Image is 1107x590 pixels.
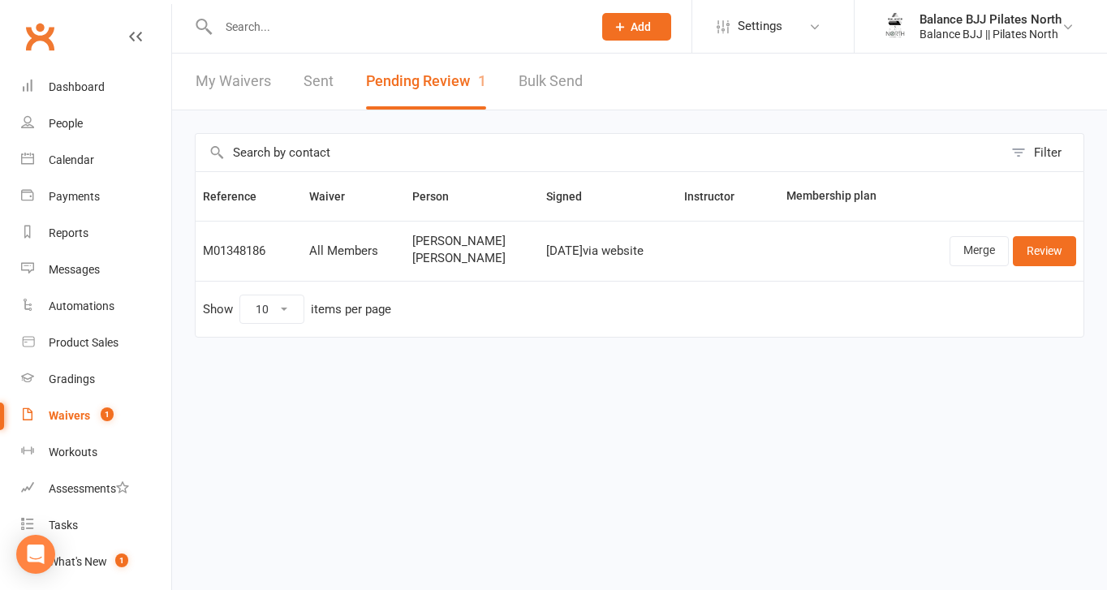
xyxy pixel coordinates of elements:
[602,13,671,41] button: Add
[309,187,363,206] button: Waiver
[412,190,467,203] span: Person
[49,336,118,349] div: Product Sales
[21,288,171,325] a: Automations
[21,142,171,179] a: Calendar
[684,190,752,203] span: Instructor
[366,54,486,110] button: Pending Review1
[49,190,100,203] div: Payments
[684,187,752,206] button: Instructor
[19,16,60,57] a: Clubworx
[950,236,1009,265] a: Merge
[49,299,114,312] div: Automations
[309,244,398,258] div: All Members
[779,172,908,221] th: Membership plan
[920,27,1062,41] div: Balance BJJ || Pilates North
[738,8,782,45] span: Settings
[1003,134,1083,171] button: Filter
[21,434,171,471] a: Workouts
[1034,143,1062,162] div: Filter
[213,15,581,38] input: Search...
[412,187,467,206] button: Person
[311,303,391,317] div: items per page
[115,553,128,567] span: 1
[203,295,391,324] div: Show
[49,80,105,93] div: Dashboard
[412,235,531,248] span: [PERSON_NAME]
[203,187,274,206] button: Reference
[203,190,274,203] span: Reference
[412,252,531,265] span: [PERSON_NAME]
[101,407,114,421] span: 1
[49,226,88,239] div: Reports
[49,519,78,532] div: Tasks
[49,263,100,276] div: Messages
[546,190,600,203] span: Signed
[16,535,55,574] div: Open Intercom Messenger
[631,20,651,33] span: Add
[21,544,171,580] a: What's New1
[21,106,171,142] a: People
[49,555,107,568] div: What's New
[196,134,1003,171] input: Search by contact
[21,471,171,507] a: Assessments
[21,361,171,398] a: Gradings
[546,244,670,258] div: [DATE] via website
[304,54,334,110] a: Sent
[478,72,486,89] span: 1
[21,215,171,252] a: Reports
[49,446,97,459] div: Workouts
[920,12,1062,27] div: Balance BJJ Pilates North
[21,398,171,434] a: Waivers 1
[309,190,363,203] span: Waiver
[196,54,271,110] a: My Waivers
[49,373,95,385] div: Gradings
[21,69,171,106] a: Dashboard
[519,54,583,110] a: Bulk Send
[203,244,295,258] div: M01348186
[21,179,171,215] a: Payments
[49,153,94,166] div: Calendar
[49,409,90,422] div: Waivers
[21,252,171,288] a: Messages
[546,187,600,206] button: Signed
[49,117,83,130] div: People
[21,507,171,544] a: Tasks
[49,482,129,495] div: Assessments
[21,325,171,361] a: Product Sales
[879,11,911,43] img: thumb_image1754262066.png
[1013,236,1076,265] a: Review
